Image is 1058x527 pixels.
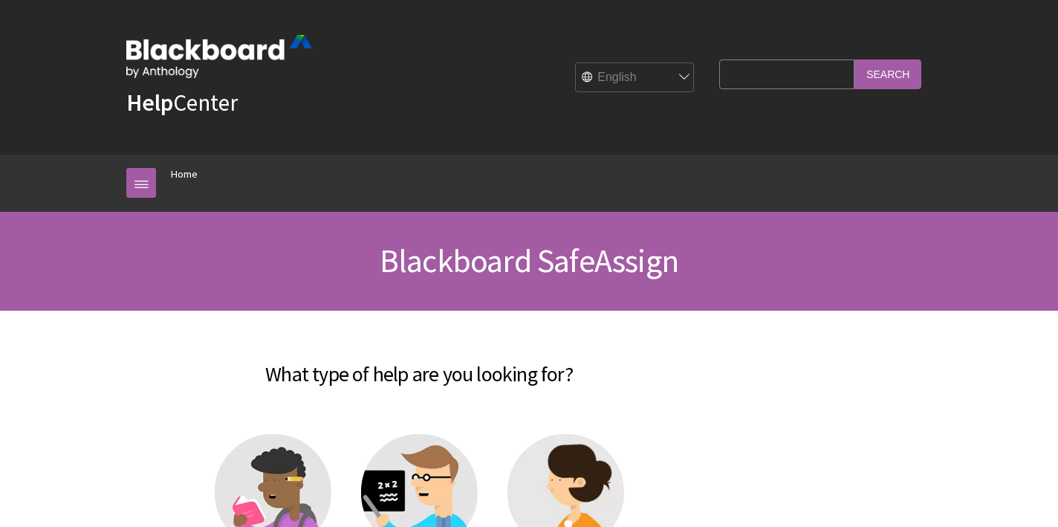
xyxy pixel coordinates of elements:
span: Blackboard SafeAssign [380,240,678,281]
a: Home [171,165,198,184]
select: Site Language Selector [576,63,695,93]
input: Search [854,59,921,88]
img: Blackboard by Anthology [126,35,312,78]
strong: Help [126,88,173,117]
a: HelpCenter [126,88,238,117]
h2: What type of help are you looking for? [126,340,712,389]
